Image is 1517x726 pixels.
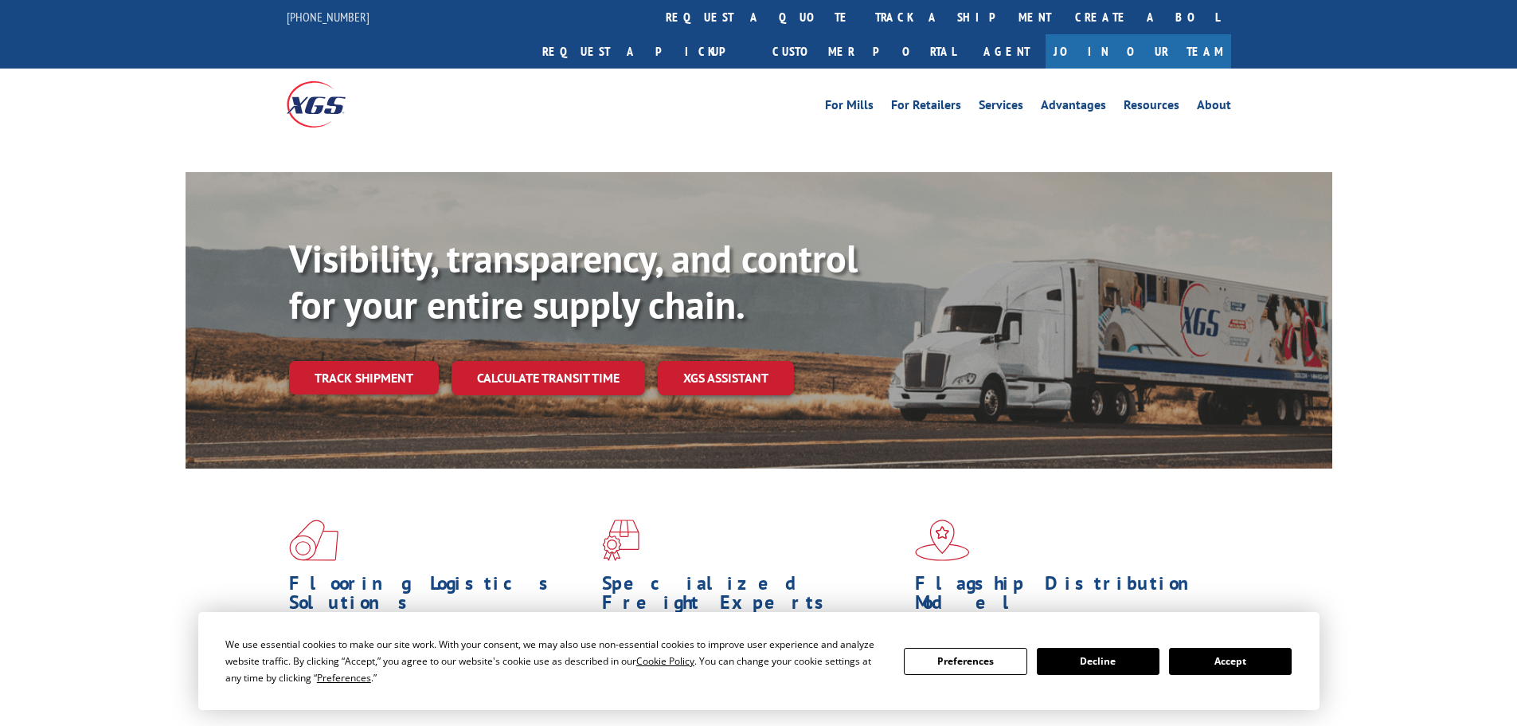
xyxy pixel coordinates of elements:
[658,361,794,395] a: XGS ASSISTANT
[968,34,1046,69] a: Agent
[891,99,961,116] a: For Retailers
[198,612,1320,710] div: Cookie Consent Prompt
[289,574,590,620] h1: Flooring Logistics Solutions
[1037,648,1159,675] button: Decline
[289,361,439,394] a: Track shipment
[1169,648,1292,675] button: Accept
[904,648,1026,675] button: Preferences
[1124,99,1179,116] a: Resources
[760,34,968,69] a: Customer Portal
[1041,99,1106,116] a: Advantages
[979,99,1023,116] a: Services
[225,636,885,686] div: We use essential cookies to make our site work. With your consent, we may also use non-essential ...
[452,361,645,395] a: Calculate transit time
[289,233,858,329] b: Visibility, transparency, and control for your entire supply chain.
[1046,34,1231,69] a: Join Our Team
[915,520,970,561] img: xgs-icon-flagship-distribution-model-red
[602,574,903,620] h1: Specialized Freight Experts
[317,671,371,685] span: Preferences
[530,34,760,69] a: Request a pickup
[289,520,338,561] img: xgs-icon-total-supply-chain-intelligence-red
[636,654,694,668] span: Cookie Policy
[602,520,639,561] img: xgs-icon-focused-on-flooring-red
[825,99,874,116] a: For Mills
[1197,99,1231,116] a: About
[915,574,1216,620] h1: Flagship Distribution Model
[287,9,369,25] a: [PHONE_NUMBER]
